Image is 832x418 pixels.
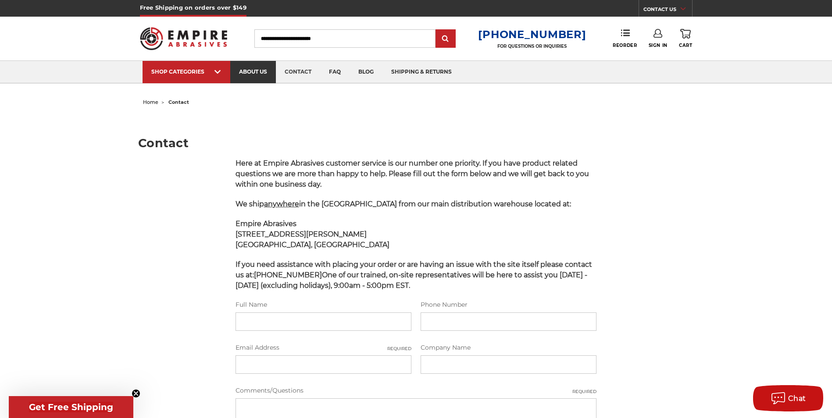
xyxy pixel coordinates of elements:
a: home [143,99,158,105]
span: Here at Empire Abrasives customer service is our number one priority. If you have product related... [236,159,589,188]
span: Get Free Shipping [29,402,113,412]
strong: [STREET_ADDRESS][PERSON_NAME] [GEOGRAPHIC_DATA], [GEOGRAPHIC_DATA] [236,230,389,249]
a: [PHONE_NUMBER] [478,28,586,41]
span: anywhere [264,200,299,208]
div: SHOP CATEGORIES [151,68,221,75]
span: Cart [679,43,692,48]
label: Email Address [236,343,411,352]
h1: Contact [138,137,694,149]
a: shipping & returns [382,61,461,83]
label: Full Name [236,300,411,309]
span: We ship in the [GEOGRAPHIC_DATA] from our main distribution warehouse located at: [236,200,571,208]
strong: [PHONE_NUMBER] [254,271,322,279]
span: contact [168,99,189,105]
span: Reorder [613,43,637,48]
button: Chat [753,385,823,411]
small: Required [387,345,411,352]
span: Empire Abrasives [236,220,296,228]
label: Comments/Questions [236,386,597,395]
span: Chat [788,394,806,403]
a: CONTACT US [643,4,692,17]
a: Reorder [613,29,637,48]
button: Close teaser [132,389,140,398]
img: Empire Abrasives [140,21,228,56]
label: Phone Number [421,300,596,309]
a: faq [320,61,350,83]
div: Get Free ShippingClose teaser [9,396,133,418]
small: Required [572,388,596,395]
label: Company Name [421,343,596,352]
a: about us [230,61,276,83]
span: If you need assistance with placing your order or are having an issue with the site itself please... [236,260,592,290]
a: contact [276,61,320,83]
a: Cart [679,29,692,48]
span: Sign In [649,43,668,48]
a: blog [350,61,382,83]
p: FOR QUESTIONS OR INQUIRIES [478,43,586,49]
